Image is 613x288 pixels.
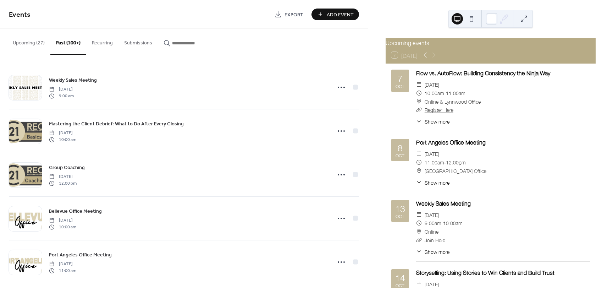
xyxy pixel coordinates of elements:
span: Export [285,11,303,18]
div: ​ [416,236,422,244]
div: Port Angeles Office Meeting [416,137,590,146]
span: Add Event [327,11,354,18]
span: [DATE] [49,174,77,180]
span: [DATE] [49,261,76,267]
div: ​ [416,219,422,227]
span: 12:00 pm [49,180,77,186]
span: Show more [425,248,449,255]
span: 9:00am [425,219,441,227]
a: Weekly Sales Meeting [416,197,471,208]
a: Export [269,9,309,20]
button: Upcoming (27) [7,29,50,54]
span: - [441,219,443,227]
span: Weekly Sales Meeting [49,77,97,84]
a: Group Coaching [49,163,85,172]
button: ​Show more [416,118,449,125]
button: Past (100+) [50,29,86,55]
a: Weekly Sales Meeting [49,76,97,84]
div: Oct [396,153,404,158]
div: 8 [398,143,403,152]
a: Register Here [425,105,453,114]
div: ​ [416,89,422,97]
span: [DATE] [49,217,76,224]
a: Bellevue Office Meeting [49,207,102,215]
span: Show more [425,118,449,125]
a: Port Angeles Office Meeting [49,251,112,259]
span: Bellevue Office Meeting [49,208,102,215]
button: Add Event [311,9,359,20]
span: [DATE] [425,80,439,89]
span: 9:00 am [49,93,74,99]
span: [DATE] [425,211,439,219]
button: Submissions [118,29,158,54]
span: [DATE] [49,86,74,93]
span: Online & Lynnwood Office [425,97,481,106]
a: Mastering the Client Debrief: What to Do After Every Closing [49,120,184,128]
span: Events [9,8,31,22]
span: 10:00 am [49,136,76,143]
div: ​ [416,80,422,89]
div: 7 [398,74,403,82]
span: [DATE] [49,130,76,136]
button: ​Show more [416,248,449,255]
span: 10:00 am [49,224,76,230]
div: ​ [416,179,422,186]
span: - [444,89,446,97]
span: [DATE] [425,150,439,158]
a: Flow vs. AutoFlow: Building Consistency the Ninja Way [416,67,550,78]
div: ​ [416,227,422,236]
div: 14 [395,273,405,282]
div: Upcoming events [386,38,596,47]
span: Group Coaching [49,164,85,172]
div: Oct [396,283,404,288]
div: ​ [416,150,422,158]
span: 12:00pm [446,158,466,167]
span: 11:00am [425,158,444,167]
div: ​ [416,167,422,175]
div: ​ [416,97,422,106]
div: ​ [416,211,422,219]
div: ​ [416,105,422,114]
span: 11:00am [446,89,465,97]
div: 13 [395,203,405,212]
span: [GEOGRAPHIC_DATA] Office [425,167,486,175]
a: Storyselling: Using Stories to Win Clients and Build Trust [416,267,554,277]
div: ​ [416,158,422,167]
div: Oct [396,84,404,88]
span: 10:00am [425,89,444,97]
div: Oct [396,214,404,218]
span: Online [425,227,438,236]
span: - [444,158,446,167]
a: Join Here [425,235,445,244]
div: ​ [416,248,422,255]
span: Show more [425,179,449,186]
button: ​Show more [416,179,449,186]
span: 11:00 am [49,267,76,274]
span: 10:00am [443,219,463,227]
button: Recurring [86,29,118,54]
div: ​ [416,118,422,125]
